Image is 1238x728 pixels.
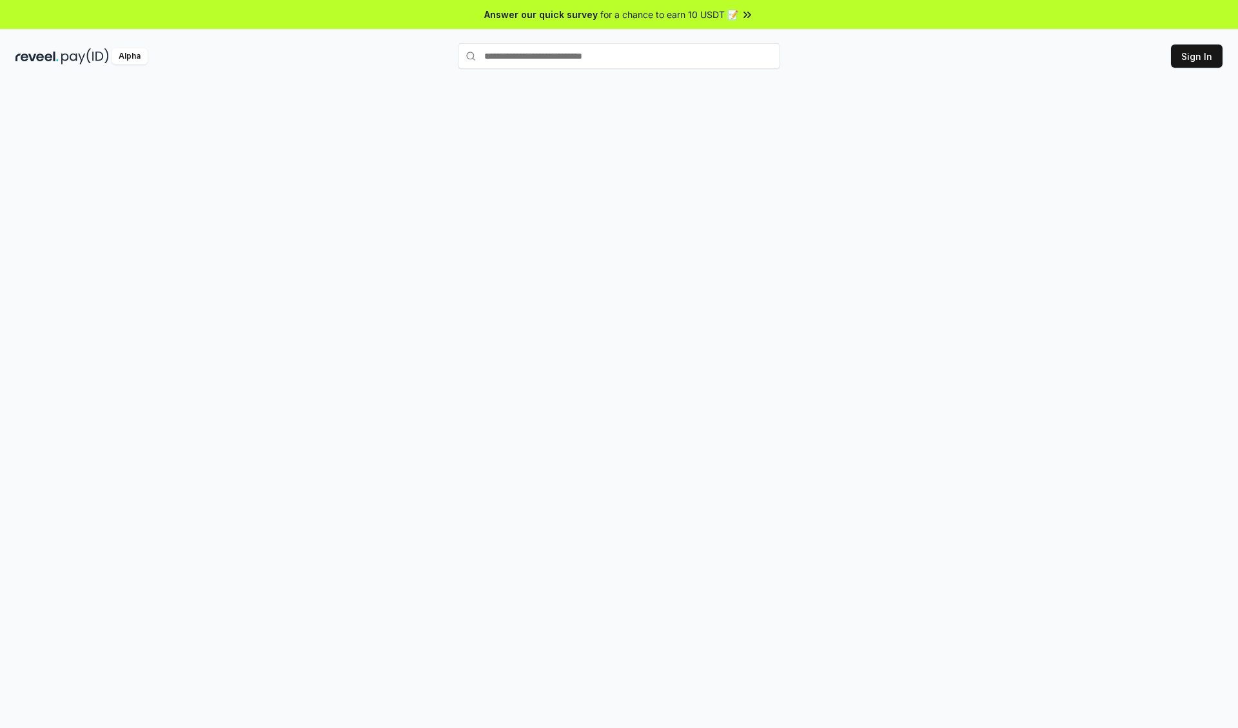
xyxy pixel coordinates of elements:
span: for a chance to earn 10 USDT 📝 [600,8,738,21]
div: Alpha [112,48,148,64]
button: Sign In [1171,44,1223,68]
span: Answer our quick survey [484,8,598,21]
img: pay_id [61,48,109,64]
img: reveel_dark [15,48,59,64]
